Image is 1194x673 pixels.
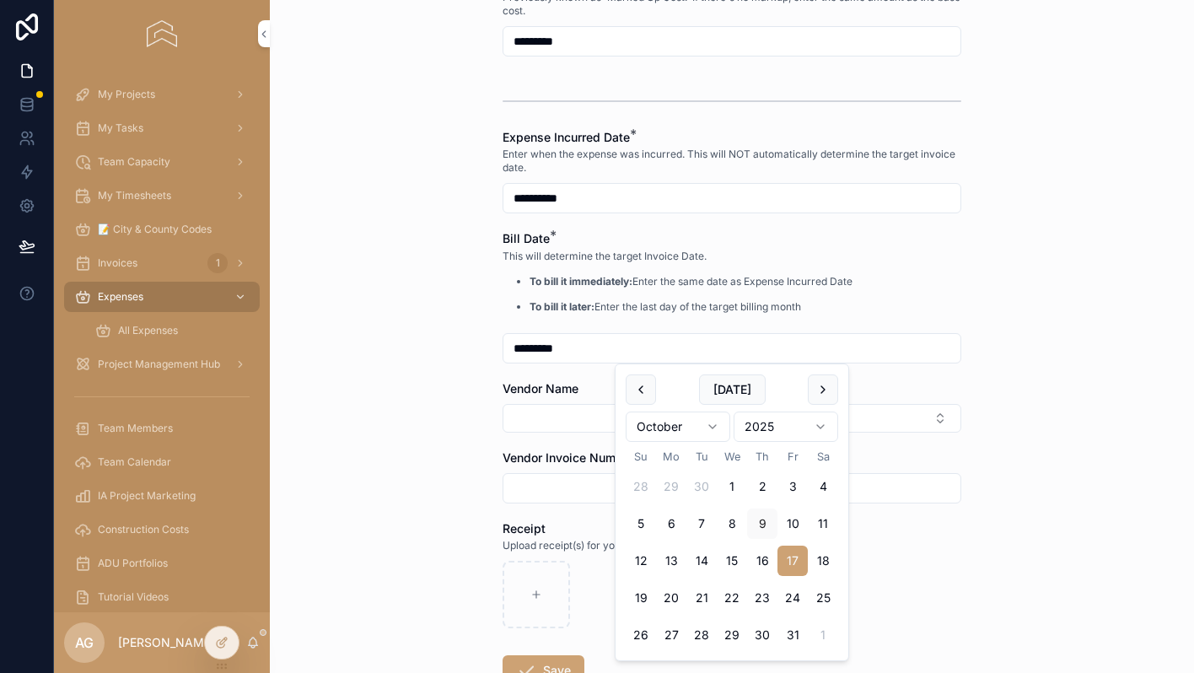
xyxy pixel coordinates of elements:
[699,374,766,405] button: [DATE]
[808,620,838,650] button: Saturday, November 1st, 2025
[64,413,260,444] a: Team Members
[777,449,808,465] th: Friday
[118,634,215,651] p: [PERSON_NAME]
[64,548,260,579] a: ADU Portfolios
[808,546,838,576] button: Saturday, October 18th, 2025
[503,231,550,245] span: Bill Date
[747,509,777,539] button: Today, Thursday, October 9th, 2025
[686,583,717,613] button: Tuesday, October 21st, 2025
[98,557,168,570] span: ADU Portfolios
[686,546,717,576] button: Tuesday, October 14th, 2025
[808,449,838,465] th: Saturday
[503,404,961,433] button: Select Button
[98,223,212,236] span: 📝 City & County Codes
[717,546,747,576] button: Wednesday, October 15th, 2025
[147,20,176,47] img: App logo
[503,521,546,536] span: Receipt
[747,620,777,650] button: Thursday, October 30th, 2025
[98,422,173,435] span: Team Members
[656,471,686,502] button: Monday, September 29th, 2025
[777,583,808,613] button: Friday, October 24th, 2025
[98,290,143,304] span: Expenses
[98,121,143,135] span: My Tasks
[626,509,656,539] button: Sunday, October 5th, 2025
[503,381,578,396] span: Vendor Name
[626,449,838,650] table: October 2025
[747,471,777,502] button: Thursday, October 2nd, 2025
[64,214,260,245] a: 📝 City & County Codes
[84,315,260,346] a: All Expenses
[54,67,270,612] div: scrollable content
[64,282,260,312] a: Expenses
[747,583,777,613] button: Thursday, October 23rd, 2025
[98,358,220,371] span: Project Management Hub
[98,155,170,169] span: Team Capacity
[503,450,634,465] span: Vendor Invoice Number
[503,148,961,175] span: Enter when the expense was incurred. This will NOT automatically determine the target invoice date.
[98,455,171,469] span: Team Calendar
[717,509,747,539] button: Wednesday, October 8th, 2025
[64,349,260,380] a: Project Management Hub
[530,274,852,289] p: Enter the same date as Expense Incurred Date
[64,79,260,110] a: My Projects
[530,300,594,313] strong: To bill it later:
[530,299,852,315] p: Enter the last day of the target billing month
[717,449,747,465] th: Wednesday
[747,546,777,576] button: Thursday, October 16th, 2025
[626,620,656,650] button: Sunday, October 26th, 2025
[656,583,686,613] button: Monday, October 20th, 2025
[777,509,808,539] button: Friday, October 10th, 2025
[656,546,686,576] button: Monday, October 13th, 2025
[717,471,747,502] button: Wednesday, October 1st, 2025
[686,620,717,650] button: Tuesday, October 28th, 2025
[64,447,260,477] a: Team Calendar
[98,590,169,604] span: Tutorial Videos
[686,449,717,465] th: Tuesday
[75,633,94,653] span: AG
[717,583,747,613] button: Wednesday, October 22nd, 2025
[98,256,137,270] span: Invoices
[98,489,196,503] span: IA Project Marketing
[64,113,260,143] a: My Tasks
[626,546,656,576] button: Sunday, October 12th, 2025
[717,620,747,650] button: Wednesday, October 29th, 2025
[626,449,656,465] th: Sunday
[64,582,260,612] a: Tutorial Videos
[686,509,717,539] button: Tuesday, October 7th, 2025
[503,130,630,144] span: Expense Incurred Date
[808,509,838,539] button: Saturday, October 11th, 2025
[656,509,686,539] button: Monday, October 6th, 2025
[64,514,260,545] a: Construction Costs
[503,249,852,264] p: This will determine the target Invoice Date.
[747,449,777,465] th: Thursday
[98,523,189,536] span: Construction Costs
[64,481,260,511] a: IA Project Marketing
[118,324,178,337] span: All Expenses
[656,449,686,465] th: Monday
[656,620,686,650] button: Monday, October 27th, 2025
[64,147,260,177] a: Team Capacity
[777,471,808,502] button: Friday, October 3rd, 2025
[808,583,838,613] button: Saturday, October 25th, 2025
[777,620,808,650] button: Friday, October 31st, 2025
[808,471,838,502] button: Saturday, October 4th, 2025
[207,253,228,273] div: 1
[530,275,632,288] strong: To bill it immediately:
[64,180,260,211] a: My Timesheets
[686,471,717,502] button: Tuesday, September 30th, 2025
[626,583,656,613] button: Sunday, October 19th, 2025
[503,539,734,552] span: Upload receipt(s) for your reimbursable expense
[64,248,260,278] a: Invoices1
[98,189,171,202] span: My Timesheets
[777,546,808,576] button: Friday, October 17th, 2025, selected
[626,471,656,502] button: Sunday, September 28th, 2025
[98,88,155,101] span: My Projects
